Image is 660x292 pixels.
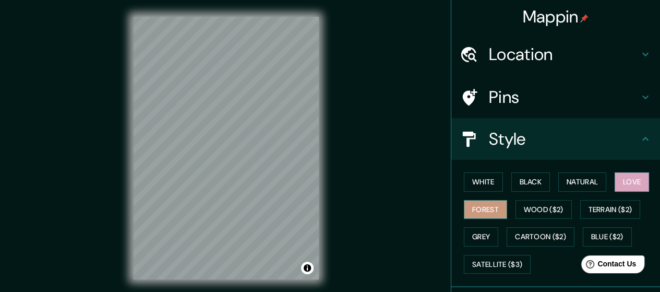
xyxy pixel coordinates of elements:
button: Cartoon ($2) [507,227,574,247]
h4: Pins [489,87,639,108]
div: Location [451,33,660,75]
div: Style [451,118,660,160]
h4: Style [489,129,639,149]
h4: Mappin [523,6,589,27]
button: White [464,172,503,192]
button: Forest [464,200,507,219]
h4: Location [489,44,639,65]
button: Black [511,172,550,192]
div: Pins [451,76,660,118]
button: Satellite ($3) [464,255,531,274]
canvas: Map [133,17,319,279]
button: Wood ($2) [515,200,572,219]
button: Love [615,172,649,192]
img: pin-icon.png [580,14,589,22]
button: Grey [464,227,498,247]
iframe: Help widget launcher [567,251,649,281]
button: Blue ($2) [583,227,632,247]
button: Toggle attribution [301,262,314,274]
button: Natural [558,172,606,192]
button: Terrain ($2) [580,200,641,219]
